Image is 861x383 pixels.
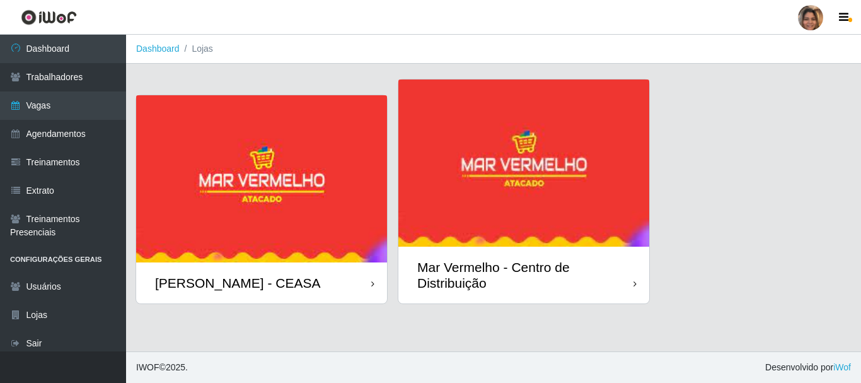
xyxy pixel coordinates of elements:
[136,95,387,262] img: cardImg
[136,95,387,303] a: [PERSON_NAME] - CEASA
[136,361,188,374] span: © 2025 .
[136,44,180,54] a: Dashboard
[21,9,77,25] img: CoreUI Logo
[136,362,159,372] span: IWOF
[833,362,851,372] a: iWof
[180,42,213,56] li: Lojas
[417,259,633,291] div: Mar Vermelho - Centro de Distribuição
[155,275,321,291] div: [PERSON_NAME] - CEASA
[398,80,649,247] img: cardImg
[398,80,649,303] a: Mar Vermelho - Centro de Distribuição
[126,35,861,64] nav: breadcrumb
[765,361,851,374] span: Desenvolvido por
